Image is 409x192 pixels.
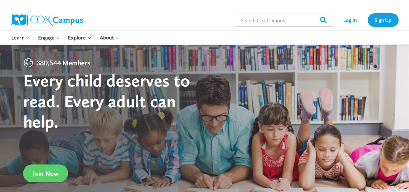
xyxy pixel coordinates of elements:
[236,14,333,27] input: Search Cox Campus
[23,70,190,132] strong: Every child deserves to read. Every adult can help.
[336,13,399,27] nav: Secondary Navigation
[11,14,83,26] img: Cox Campus
[38,33,60,42] span: Engage
[100,33,119,42] span: About
[33,170,59,177] span: Join Now
[11,33,30,42] span: Learn
[7,31,123,44] nav: Primary Navigation
[34,58,93,68] span: 380,544 Members
[23,164,68,182] a: Join Now
[68,33,91,42] span: Explore
[368,13,399,27] a: Sign Up
[336,13,364,27] a: Log In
